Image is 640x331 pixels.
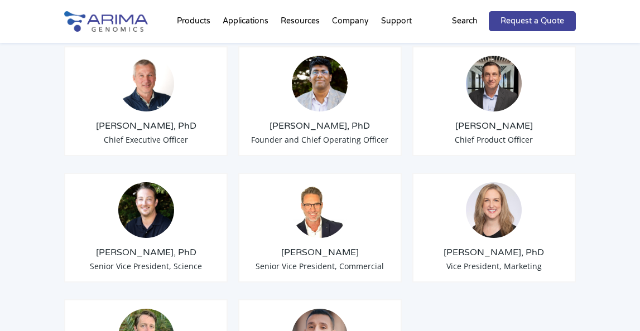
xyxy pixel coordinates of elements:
span: Vice President, Marketing [446,261,542,271]
h3: [PERSON_NAME], PhD [74,120,219,132]
img: Anthony-Schmitt_Arima-Genomics.png [118,182,174,238]
img: Chris-Roberts.jpg [466,56,522,111]
img: David-Duvall-Headshot.jpg [292,182,348,238]
span: Chief Executive Officer [104,134,188,145]
span: Founder and Chief Operating Officer [251,134,388,145]
p: Search [452,14,478,28]
img: Tom-Willis.jpg [118,56,174,111]
img: Arima-Genomics-logo [64,11,148,32]
a: Request a Quote [489,11,576,31]
img: 19364919-cf75-45a2-a608-1b8b29f8b955.jpg [466,182,522,238]
span: Chief Product Officer [455,134,533,145]
h3: [PERSON_NAME] [248,246,393,259]
h3: [PERSON_NAME], PhD [248,120,393,132]
span: Senior Vice President, Science [90,261,202,271]
h3: [PERSON_NAME], PhD [74,246,219,259]
img: Sid-Selvaraj_Arima-Genomics.png [292,56,348,111]
h3: [PERSON_NAME] [422,120,567,132]
span: Senior Vice President, Commercial [256,261,384,271]
h3: [PERSON_NAME], PhD [422,246,567,259]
